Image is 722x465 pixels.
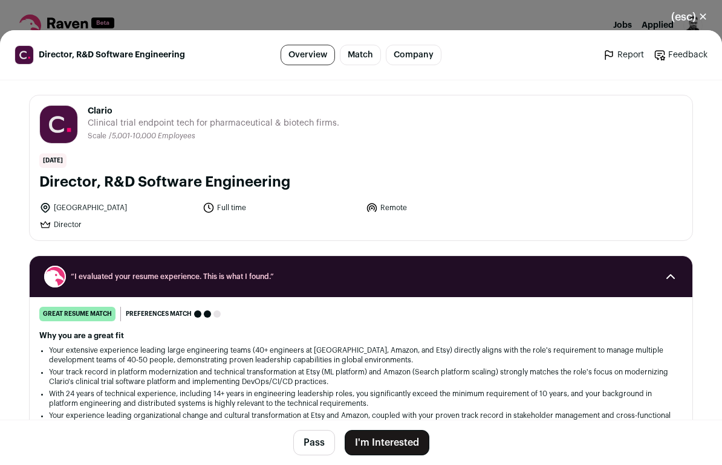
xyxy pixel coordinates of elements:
li: Remote [366,202,522,214]
img: c177f94537cbed244f8fb561379e16228ab804ae373633f5f99bb1039f2599fb.jpg [40,106,77,143]
li: Director [39,219,195,231]
button: Close modal [657,4,722,30]
h2: Why you are a great fit [39,331,683,341]
li: Your extensive experience leading large engineering teams (40+ engineers at [GEOGRAPHIC_DATA], Am... [49,345,673,365]
button: Pass [293,430,335,455]
span: Clinical trial endpoint tech for pharmaceutical & biotech firms. [88,117,339,129]
span: Director, R&D Software Engineering [39,49,185,61]
span: Clario [88,105,339,117]
li: Your experience leading organizational change and cultural transformation at Etsy and Amazon, cou... [49,411,673,430]
img: c177f94537cbed244f8fb561379e16228ab804ae373633f5f99bb1039f2599fb.jpg [15,46,33,64]
a: Overview [281,45,335,65]
a: Feedback [654,49,707,61]
li: Full time [203,202,359,214]
span: “I evaluated your resume experience. This is what I found.” [71,272,651,281]
h1: Director, R&D Software Engineering [39,173,683,192]
a: Company [386,45,441,65]
button: I'm Interested [345,430,429,455]
span: [DATE] [39,153,67,168]
li: Your track record in platform modernization and technical transformation at Etsy (ML platform) an... [49,367,673,386]
a: Match [340,45,381,65]
li: / [109,132,195,141]
li: With 24 years of technical experience, including 14+ years in engineering leadership roles, you s... [49,389,673,408]
span: 5,001-10,000 Employees [112,132,195,139]
div: great resume match [39,307,115,321]
li: [GEOGRAPHIC_DATA] [39,202,195,214]
li: Scale [88,132,109,141]
span: Preferences match [126,308,192,320]
a: Report [603,49,644,61]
